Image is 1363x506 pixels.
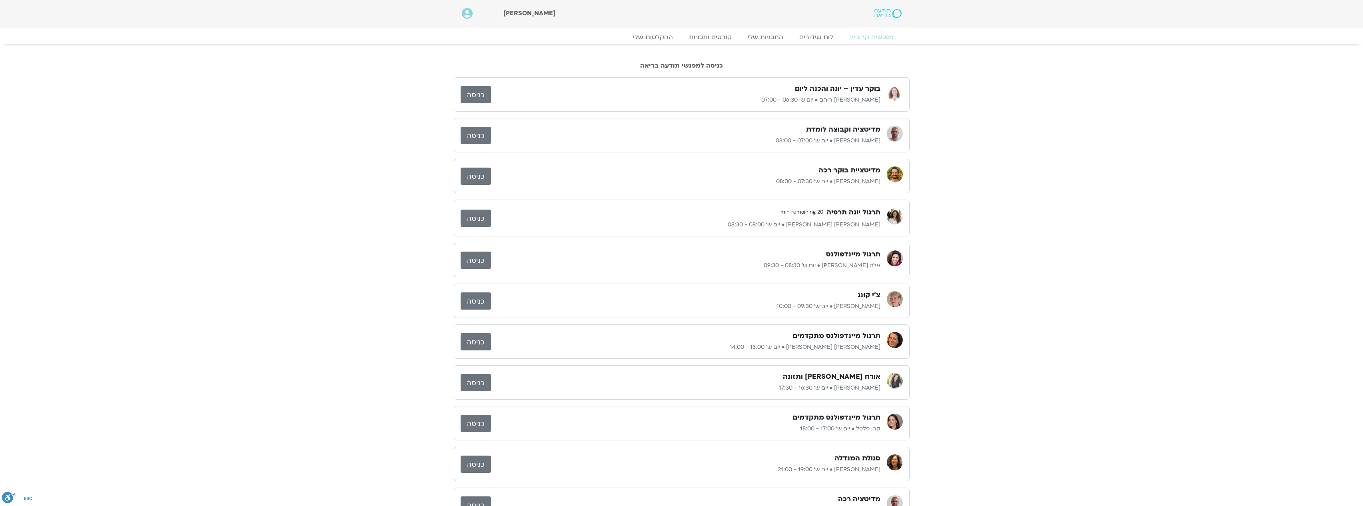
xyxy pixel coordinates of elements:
a: כניסה [461,292,491,310]
img: אורנה סמלסון רוחם [887,85,903,101]
a: התכניות שלי [740,33,791,41]
p: [PERSON_NAME] • יום ש׳ 07:30 - 08:00 [491,177,880,186]
h3: בוקר עדין – יוגה והכנה ליום [795,84,880,94]
span: 20 min remaining [777,206,826,218]
a: כניסה [461,333,491,350]
a: כניסה [461,456,491,473]
img: חני שלם [887,291,903,307]
a: כניסה [461,415,491,432]
p: [PERSON_NAME] • יום ש׳ 16:30 - 17:30 [491,383,880,393]
a: כניסה [461,168,491,185]
img: סיגל בירן אבוחצירה [887,332,903,348]
img: קרן פלפל [887,414,903,430]
p: אלה [PERSON_NAME] • יום ש׳ 08:30 - 09:30 [491,261,880,270]
img: סיגל כהן [887,208,903,224]
p: [PERSON_NAME] [PERSON_NAME] • יום ש׳ 08:00 - 08:30 [491,220,880,230]
img: רונית הולנדר [887,454,903,470]
a: כניסה [461,210,491,227]
h3: מדיטציה רכה [838,494,880,504]
img: שגב הורוביץ [887,166,903,182]
nav: Menu [462,33,902,41]
h3: תרגול מיינדפולנס מתקדמים [792,331,880,341]
p: קרן פלפל • יום ש׳ 17:00 - 18:00 [491,424,880,434]
h3: סגולת המנדלה [834,454,880,463]
a: קורסים ותכניות [681,33,740,41]
p: [PERSON_NAME] • יום ש׳ 07:00 - 08:00 [491,136,880,146]
img: דקל קנטי [887,126,903,142]
p: [PERSON_NAME] [PERSON_NAME] • יום ש׳ 13:00 - 14:00 [491,342,880,352]
h3: צ'י קונג [858,290,880,300]
a: כניסה [461,127,491,144]
h3: תרגול יוגה תרפיה [826,208,880,217]
img: הילה אפללו [887,373,903,389]
a: כניסה [461,86,491,103]
p: [PERSON_NAME] • יום ש׳ 09:30 - 10:00 [491,302,880,311]
h3: תרגול מיינדפולנס מתקדמים [792,413,880,422]
a: ההקלטות שלי [625,33,681,41]
h3: מדיטציה וקבוצה לומדת [806,125,880,134]
span: [PERSON_NAME] [503,9,555,18]
h2: כניסה למפגשי תודעה בריאה [454,62,910,69]
a: כניסה [461,252,491,269]
h3: תרגול מיינדפולנס [826,250,880,259]
p: [PERSON_NAME] • יום ש׳ 19:00 - 21:00 [491,465,880,474]
a: כניסה [461,374,491,391]
p: [PERSON_NAME] רוחם • יום ש׳ 06:30 - 07:00 [491,95,880,105]
a: מפגשים קרובים [841,33,902,41]
a: לוח שידורים [791,33,841,41]
h3: מדיטציית בוקר רכה [818,166,880,175]
h3: אורח [PERSON_NAME] ותזונה [783,372,880,382]
img: אלה טולנאי [887,250,903,266]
